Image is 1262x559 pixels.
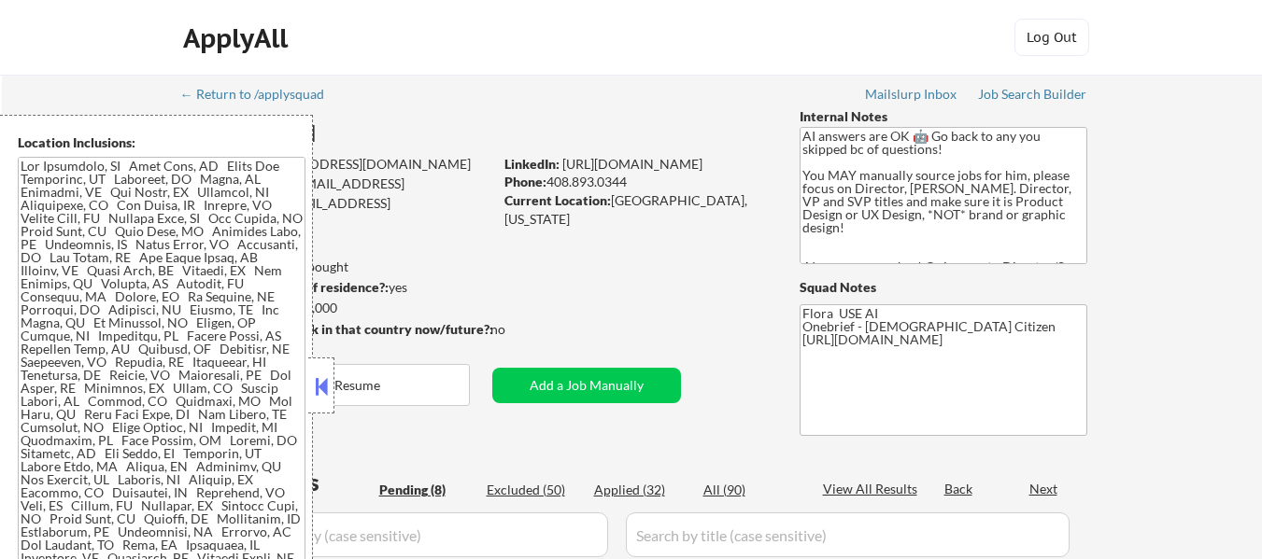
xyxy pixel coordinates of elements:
div: ← Return to /applysquad [180,88,342,101]
div: Pending (8) [379,481,473,499]
input: Search by title (case sensitive) [626,512,1070,557]
div: View All Results [823,480,923,498]
strong: Will need Visa to work in that country now/future?: [182,321,493,337]
button: Add a Job Manually [492,368,681,403]
strong: Current Location: [504,192,611,208]
div: Mailslurp Inbox [865,88,958,101]
strong: Phone: [504,174,546,189]
div: Internal Notes [800,107,1087,126]
div: [EMAIL_ADDRESS][DOMAIN_NAME] [183,155,492,174]
div: [EMAIL_ADDRESS][DOMAIN_NAME] [183,175,492,211]
strong: LinkedIn: [504,156,560,172]
div: Back [944,480,974,498]
div: [PERSON_NAME] [182,121,566,145]
a: ← Return to /applysquad [180,87,342,105]
input: Search by company (case sensitive) [188,512,608,557]
div: ApplyAll [183,22,293,54]
a: Mailslurp Inbox [865,87,958,105]
div: Applied (32) [594,481,688,499]
div: Next [1029,480,1059,498]
a: Job Search Builder [978,87,1087,105]
div: [EMAIL_ADDRESS][DOMAIN_NAME] [182,194,492,231]
div: 32 sent / 200 bought [181,258,492,276]
a: [URL][DOMAIN_NAME] [562,156,702,172]
div: [GEOGRAPHIC_DATA], [US_STATE] [504,191,769,228]
div: All (90) [703,481,797,499]
div: Job Search Builder [978,88,1087,101]
div: Location Inclusions: [18,133,305,152]
div: Squad Notes [800,278,1087,297]
div: 408.893.0344 [504,173,769,191]
div: $275,000 [181,299,492,317]
div: Excluded (50) [487,481,580,499]
button: Log Out [1014,19,1089,56]
div: no [490,320,544,339]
